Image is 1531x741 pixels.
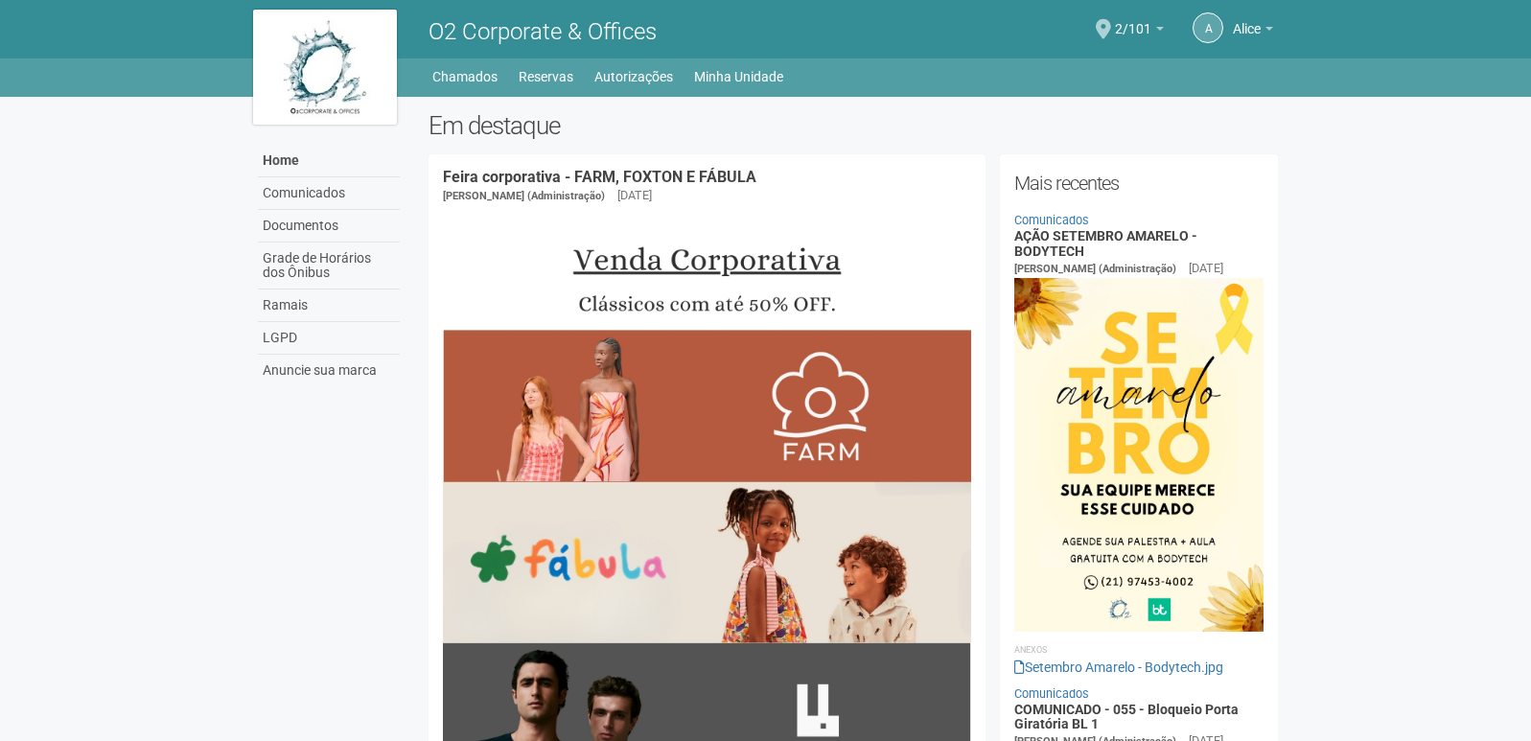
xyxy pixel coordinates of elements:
a: COMUNICADO - 055 - Bloqueio Porta Giratória BL 1 [1014,702,1239,731]
a: Comunicados [258,177,400,210]
span: Alice [1233,3,1261,36]
a: Minha Unidade [694,63,783,90]
a: AÇÃO SETEMBRO AMARELO - BODYTECH [1014,228,1197,258]
span: [PERSON_NAME] (Administração) [1014,263,1176,275]
span: O2 Corporate & Offices [429,18,657,45]
a: Documentos [258,210,400,243]
img: Setembro%20Amarelo%20-%20Bodytech.jpg [1014,278,1264,632]
a: Ramais [258,289,400,322]
a: Feira corporativa - FARM, FOXTON E FÁBULA [443,168,756,186]
a: Autorizações [594,63,673,90]
a: Alice [1233,24,1273,39]
a: Reservas [519,63,573,90]
div: [DATE] [617,187,652,204]
h2: Em destaque [429,111,1279,140]
span: [PERSON_NAME] (Administração) [443,190,605,202]
a: Chamados [432,63,498,90]
img: logo.jpg [253,10,397,125]
li: Anexos [1014,641,1264,659]
a: 2/101 [1115,24,1164,39]
a: LGPD [258,322,400,355]
a: Grade de Horários dos Ônibus [258,243,400,289]
a: Comunicados [1014,213,1089,227]
a: Setembro Amarelo - Bodytech.jpg [1014,660,1223,675]
h2: Mais recentes [1014,169,1264,197]
a: Home [258,145,400,177]
span: 2/101 [1115,3,1151,36]
div: [DATE] [1189,260,1223,277]
a: Anuncie sua marca [258,355,400,386]
a: A [1193,12,1223,43]
a: Comunicados [1014,686,1089,701]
